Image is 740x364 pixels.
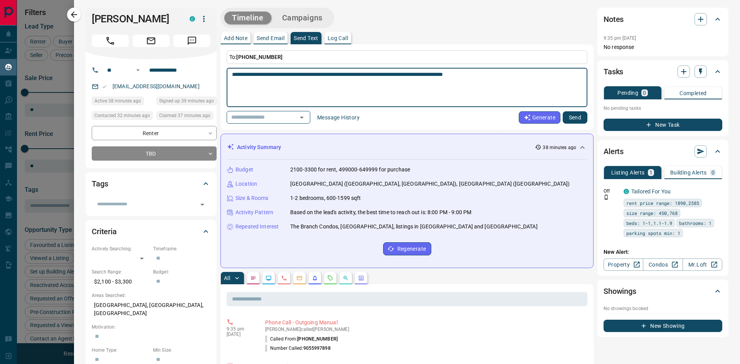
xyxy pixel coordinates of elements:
[92,324,210,330] p: Motivation:
[102,84,107,89] svg: Email Valid
[294,35,318,41] p: Send Text
[604,35,636,41] p: 9:35 pm [DATE]
[236,54,283,60] span: [PHONE_NUMBER]
[358,275,364,281] svg: Agent Actions
[92,275,149,288] p: $2,100 - $3,300
[227,50,587,64] p: To:
[643,258,683,271] a: Condos
[604,10,722,29] div: Notes
[92,245,149,252] p: Actively Searching:
[235,180,257,188] p: Location
[133,35,170,47] span: Email
[343,275,349,281] svg: Opportunities
[604,142,722,161] div: Alerts
[156,97,217,107] div: Sun Aug 17 2025
[133,65,143,75] button: Open
[153,268,210,275] p: Budget:
[153,245,210,252] p: Timeframe:
[173,35,210,47] span: Message
[611,170,645,175] p: Listing Alerts
[519,111,560,124] button: Generate
[604,248,722,256] p: New Alert:
[604,13,624,25] h2: Notes
[604,65,623,78] h2: Tasks
[624,189,629,194] div: condos.ca
[604,282,722,300] div: Showings
[227,332,254,337] p: [DATE]
[328,35,348,41] p: Log Call
[92,13,178,25] h1: [PERSON_NAME]
[113,83,200,89] a: [EMAIL_ADDRESS][DOMAIN_NAME]
[265,327,584,332] p: [PERSON_NAME] called [PERSON_NAME]
[670,170,707,175] p: Building Alerts
[92,97,153,107] div: Sun Aug 17 2025
[94,112,150,119] span: Contacted 32 minutes ago
[92,174,210,193] div: Tags
[631,188,671,195] a: Tailored For You
[92,111,153,122] div: Sun Aug 17 2025
[649,170,653,175] p: 1
[159,112,210,119] span: Claimed 37 minutes ago
[626,219,672,227] span: beds: 1-1,1.1-1.9
[327,275,333,281] svg: Requests
[274,12,330,24] button: Campaigns
[643,90,646,96] p: 0
[711,170,715,175] p: 0
[679,91,707,96] p: Completed
[224,12,271,24] button: Timeline
[290,166,410,174] p: 2100-3300 for rent, 499000-649999 for purchase
[604,188,619,195] p: Off
[626,199,699,207] span: rent price range: 1890,2585
[290,208,471,216] p: Based on the lead's activity, the best time to reach out is: 8:00 PM - 9:00 PM
[190,16,195,22] div: condos.ca
[92,222,210,241] div: Criteria
[227,326,254,332] p: 9:35 pm
[679,219,711,227] span: bathrooms: 1
[92,178,108,190] h2: Tags
[92,299,210,320] p: [GEOGRAPHIC_DATA], [GEOGRAPHIC_DATA], [GEOGRAPHIC_DATA]
[235,223,279,231] p: Repeated Interest
[626,209,678,217] span: size range: 450,768
[290,194,361,202] p: 1-2 bedrooms, 600-1599 sqft
[543,144,576,151] p: 38 minutes ago
[281,275,287,281] svg: Calls
[92,146,217,161] div: TBD
[563,111,587,124] button: Send
[296,112,307,123] button: Open
[383,242,431,255] button: Regenerate
[297,336,338,342] span: [PHONE_NUMBER]
[92,35,129,47] span: Call
[153,347,210,354] p: Min Size:
[604,43,722,51] p: No response
[604,285,636,297] h2: Showings
[94,97,141,105] span: Active 38 minutes ago
[197,199,208,210] button: Open
[290,180,570,188] p: [GEOGRAPHIC_DATA] ([GEOGRAPHIC_DATA], [GEOGRAPHIC_DATA]), [GEOGRAPHIC_DATA] ([GEOGRAPHIC_DATA])
[265,345,331,352] p: Number Called:
[92,347,149,354] p: Home Type:
[92,126,217,140] div: Renter
[290,223,538,231] p: The Branch Condos, [GEOGRAPHIC_DATA], listings in [GEOGRAPHIC_DATA] and [GEOGRAPHIC_DATA]
[235,166,253,174] p: Budget
[224,35,247,41] p: Add Note
[303,346,331,351] span: 9055997898
[257,35,284,41] p: Send Email
[224,275,230,281] p: All
[265,335,338,342] p: Called From:
[604,195,609,200] svg: Push Notification Only
[626,229,680,237] span: parking spots min: 1
[250,275,256,281] svg: Notes
[604,320,722,332] button: New Showing
[312,275,318,281] svg: Listing Alerts
[604,305,722,312] p: No showings booked
[313,111,364,124] button: Message History
[604,145,624,158] h2: Alerts
[617,90,638,96] p: Pending
[227,140,587,154] div: Activity Summary38 minutes ago
[235,208,273,216] p: Activity Pattern
[604,102,722,114] p: No pending tasks
[237,143,281,151] p: Activity Summary
[604,258,643,271] a: Property
[604,119,722,131] button: New Task
[683,258,722,271] a: Mr.Loft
